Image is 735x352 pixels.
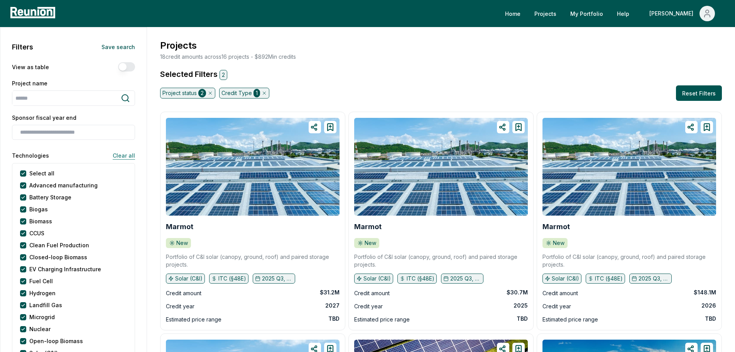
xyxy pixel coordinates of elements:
button: Clear all [106,148,135,163]
p: Portfolio of C&I solar (canopy, ground, roof) and paired storage projects. [166,253,340,269]
label: Fuel Cell [29,277,53,285]
a: Marmot [354,223,382,231]
button: Save search [95,39,135,54]
label: Sponsor fiscal year end [12,114,135,122]
button: 2025 Q3, 2025 Q4, 2026 Q1, 2026 Q2, 2026 Q3, 2026 Q4, 2027 Q1, 2027 Q2, 2027 Q3 [441,274,483,284]
button: [PERSON_NAME] [643,6,721,21]
label: Biogas [29,205,48,213]
p: Solar (C&I) [175,275,203,282]
p: Solar (C&I) [552,275,579,282]
button: Reset Filters [676,85,722,101]
label: Biomass [29,217,52,225]
div: [PERSON_NAME] [649,6,696,21]
p: 2025 Q3, 2025 Q4, 2026 Q1, 2026 Q2, 2026 Q3, 2026 Q4, 2027 Q1, 2027 Q2, 2027 Q3 [262,275,293,282]
label: Nuclear [29,325,51,333]
label: Project name [12,79,135,87]
p: 18 credit amounts across 16 projects - $ 892M in credits [159,53,296,61]
div: 2026 [701,302,716,309]
p: New [553,239,564,247]
div: Credit amount [354,289,390,298]
div: Credit Type [219,88,269,99]
button: Solar (C&I) [166,274,205,284]
label: Select all [29,169,54,177]
div: Credit year [354,302,383,311]
div: Estimated price range [166,315,221,324]
p: New [176,239,188,247]
label: Battery Storage [29,193,71,201]
div: 1 [253,89,260,97]
div: TBD [328,315,340,323]
div: 2 [198,89,206,97]
div: $31.2M [320,289,340,296]
b: Marmot [166,223,193,231]
label: EV Charging Infrastructure [29,265,101,273]
h2: Filters [12,42,33,52]
p: New [365,239,376,247]
p: ITC (§48E) [595,275,623,282]
label: Closed-loop Biomass [29,253,87,261]
nav: Main [499,6,727,21]
label: Advanced manufacturing [29,181,98,189]
label: Hydrogen [29,289,56,297]
div: Credit year [542,302,571,311]
a: Marmot [166,223,193,231]
label: CCUS [29,229,44,237]
div: Credit amount [542,289,578,298]
div: Credit year [166,302,194,311]
label: Clean Fuel Production [29,241,89,249]
h3: Projects [159,39,296,53]
div: Estimated price range [354,315,410,324]
a: My Portfolio [564,6,609,21]
b: Marmot [542,223,570,231]
div: 2025 [514,302,528,309]
p: Portfolio of C&I solar (canopy, ground, roof) and paired storage projects. [542,253,716,269]
div: 2 [220,70,227,80]
div: 2027 [325,302,340,309]
p: 2025 Q3, 2025 Q4, 2026 Q1, 2026 Q2, 2026 Q3, 2026 Q4, 2027 Q1, 2027 Q2, 2027 Q3 [450,275,481,282]
div: Project status [160,88,215,99]
p: Portfolio of C&I solar (canopy, ground, roof) and paired storage projects. [354,253,528,269]
a: Projects [528,6,563,21]
a: Marmot [542,223,570,231]
p: Solar (C&I) [363,275,391,282]
div: $148.1M [694,289,716,296]
div: TBD [517,315,528,323]
h4: Selected Filters [159,68,723,80]
label: Microgrid [29,313,55,321]
label: Landfill Gas [29,301,62,309]
div: $30.7M [507,289,528,296]
p: ITC (§48E) [407,275,434,282]
p: 2025 Q3, 2025 Q4, 2026 Q1, 2026 Q2, 2026 Q3, 2026 Q4, 2027 Q1, 2027 Q2, 2027 Q3 [639,275,669,282]
div: TBD [705,315,716,323]
img: Marmot [354,118,528,216]
img: Marmot [542,118,716,216]
a: Help [611,6,635,21]
label: Open-loop Biomass [29,337,83,345]
button: Solar (C&I) [354,274,393,284]
button: 2025 Q3, 2025 Q4, 2026 Q1, 2026 Q2, 2026 Q3, 2026 Q4, 2027 Q1, 2027 Q2, 2027 Q3 [629,274,672,284]
img: Marmot [166,118,340,216]
label: View as table [12,63,49,71]
p: ITC (§48E) [218,275,246,282]
button: Solar (C&I) [542,274,581,284]
div: Credit amount [166,289,201,298]
label: Technologies [12,151,49,160]
a: Home [499,6,527,21]
b: Marmot [354,223,382,231]
div: Estimated price range [542,315,598,324]
button: 2025 Q3, 2025 Q4, 2026 Q1, 2026 Q2, 2026 Q3, 2026 Q4, 2027 Q1, 2027 Q2, 2027 Q3 [253,274,295,284]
